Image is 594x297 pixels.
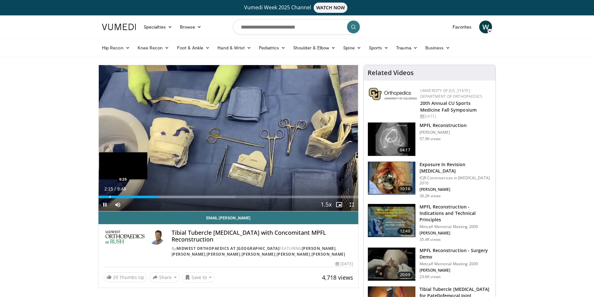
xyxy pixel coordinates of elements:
[322,274,353,281] span: 4,718 views
[176,246,280,251] a: Midwest Orthopaedics at [GEOGRAPHIC_DATA]
[150,272,180,283] button: Share
[420,224,492,229] p: Metcalf Memorial Meeting 2009
[98,198,111,211] button: Pause
[368,162,415,195] img: Screen_shot_2010-09-03_at_2.11.03_PM_2.png.150x105_q85_crop-smart_upscale.jpg
[420,204,492,223] h3: MPFL Reconstruction - Indications and Technical Principles
[392,41,421,54] a: Trauma
[117,186,126,191] span: 9:48
[233,19,361,35] input: Search topics, interventions
[172,251,206,257] a: [PERSON_NAME]
[397,147,413,153] span: 04:17
[104,272,147,282] a: 29 Thumbs Up
[420,268,492,273] p: [PERSON_NAME]
[420,187,492,192] p: [PERSON_NAME]
[98,65,358,211] video-js: Video Player
[98,196,358,198] div: Progress Bar
[172,229,353,243] h4: Tibial Tubercle [MEDICAL_DATA] with Concomitant MPFL Reconstruction
[173,41,214,54] a: Foot & Ankle
[255,41,289,54] a: Pediatrics
[420,114,490,119] div: [DATE]
[420,130,467,135] p: [PERSON_NAME]
[148,229,164,245] img: Avatar
[289,41,339,54] a: Shoulder & Elbow
[397,272,413,278] span: 20:09
[420,100,477,113] a: 20th Annual CU Sports Medicine Fall Symposium
[276,251,310,257] a: [PERSON_NAME]
[134,41,173,54] a: Knee Recon
[311,251,345,257] a: [PERSON_NAME]
[104,186,113,191] span: 2:15
[368,204,415,237] img: 642458_3.png.150x105_q85_crop-smart_upscale.jpg
[397,186,413,192] span: 10:16
[365,41,393,54] a: Sports
[420,122,467,129] h3: MPFL Reconstruction
[314,3,348,13] span: WATCH NOW
[368,123,415,156] img: 38434_0000_3.png.150x105_q85_crop-smart_upscale.jpg
[345,198,358,211] button: Fullscreen
[449,21,475,33] a: Favorites
[420,193,441,199] p: 36.2K views
[420,136,441,141] p: 57.9K views
[214,41,255,54] a: Hand & Wrist
[320,198,333,211] button: Playback Rate
[368,161,492,199] a: 10:16 Exposure In Revision [MEDICAL_DATA] ICJR Controversies in [MEDICAL_DATA] 2010 [PERSON_NAME]...
[172,246,353,257] div: By FEATURING , , , , ,
[420,175,492,186] p: ICJR Controversies in [MEDICAL_DATA] 2010
[420,231,492,236] p: [PERSON_NAME]
[115,186,116,191] span: /
[140,21,176,33] a: Specialties
[111,198,124,211] button: Mute
[333,198,345,211] button: Enable picture-in-picture mode
[479,21,492,33] a: W
[176,21,206,33] a: Browse
[98,41,134,54] a: Hip Recon
[420,247,492,260] h3: MPFL Reconstruction - Surgery Demo
[368,204,492,242] a: 12:40 MPFL Reconstruction - Indications and Technical Principles Metcalf Memorial Meeting 2009 [P...
[339,41,365,54] a: Spine
[98,211,358,224] a: Email [PERSON_NAME]
[368,247,492,281] a: 20:09 MPFL Reconstruction - Surgery Demo Metcalf Memorial Meeting 2009 [PERSON_NAME] 23.6K views
[242,251,276,257] a: [PERSON_NAME]
[420,161,492,174] h3: Exposure In Revision [MEDICAL_DATA]
[368,122,492,156] a: 04:17 MPFL Reconstruction [PERSON_NAME] 57.9K views
[102,24,136,30] img: VuMedi Logo
[335,261,353,267] div: [DATE]
[302,246,336,251] a: [PERSON_NAME]
[113,274,118,280] span: 29
[207,251,241,257] a: [PERSON_NAME]
[397,228,413,234] span: 12:40
[420,237,441,242] p: 35.4K views
[103,3,491,13] a: Vumedi Week 2025 ChannelWATCH NOW
[420,274,441,279] p: 23.6K views
[368,69,414,77] h4: Related Videos
[420,261,492,267] p: Metcalf Memorial Meeting 2009
[182,272,215,283] button: Save to
[104,229,146,245] img: Midwest Orthopaedics at Rush
[421,41,454,54] a: Business
[420,88,482,99] a: University of [US_STATE] Department of Orthopaedics
[369,88,417,100] img: 355603a8-37da-49b6-856f-e00d7e9307d3.png.150x105_q85_autocrop_double_scale_upscale_version-0.2.png
[368,248,415,281] img: aren_3.png.150x105_q85_crop-smart_upscale.jpg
